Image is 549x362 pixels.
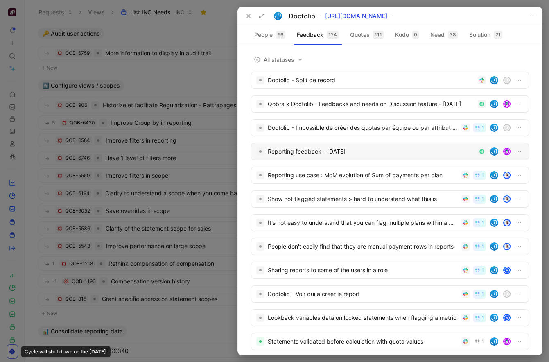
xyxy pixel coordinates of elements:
a: Doctolib - Voir qui a créer le report1j [251,285,529,303]
img: doctolib.fr [490,314,498,322]
div: Doctolib - Voir qui a créer le report [268,289,458,299]
span: 1 [482,292,484,296]
button: Need [427,28,461,41]
div: j [504,291,510,297]
div: 56 [276,31,285,39]
img: doctolib.fr [490,337,498,346]
span: 1 [482,197,484,201]
span: 1 [482,339,484,344]
img: avatar [504,220,510,226]
a: [URL][DOMAIN_NAME] [325,12,387,19]
span: All statuses [254,55,303,65]
a: Doctolib - Impossible de créer des quotas par équipe ou par attribut utilisateu1j [251,119,529,136]
img: avatar [504,149,510,154]
img: doctolib.fr [490,219,498,227]
div: Qobra x Doctolib - Feedbacks and needs on Discussion feature - [DATE] [268,99,474,109]
img: avatar [504,172,510,178]
div: 21 [494,31,502,39]
img: doctolib.fr [490,195,498,203]
div: 38 [448,31,458,39]
div: M [504,315,510,321]
div: Cycle will shut down on the [DATE]. [21,346,111,357]
div: Doctolib [289,11,315,21]
div: M [504,267,510,273]
img: doctolib.fr [490,290,498,298]
button: 1 [473,337,486,346]
a: Qobra x Doctolib - Feedbacks and needs on Discussion feature - [DATE]avatar [251,95,529,113]
div: Reporting use case : MoM evolution of Sum of payments per plan [268,170,458,180]
span: 1 [482,125,484,130]
a: Reporting use case : MoM evolution of Sum of payments per plan1avatar [251,167,529,184]
button: Kudo [392,28,422,41]
div: Statements validated before calculation with quota values [268,337,458,346]
a: People don't easily find that they are manual payment rows in reports1avatar [251,238,529,255]
button: 1 [473,266,486,275]
img: doctolib.fr [490,242,498,251]
button: 1 [473,218,486,227]
div: j [504,77,510,83]
button: Feedback [294,28,342,41]
img: avatar [504,196,510,202]
img: avatar [504,339,510,344]
img: avatar [504,244,510,249]
span: 1 [482,220,484,225]
button: 1 [473,313,486,322]
div: 111 [373,31,384,39]
div: Show not flagged statements > hard to understand what this is [268,194,458,204]
a: Reporting feedback - [DATE]avatar [251,143,529,160]
span: 1 [482,173,484,178]
button: Quotes [347,28,387,41]
button: All statuses [251,54,306,65]
a: Statements validated before calculation with quota values1avatar [251,333,529,350]
img: doctolib.fr [490,266,498,274]
img: doctolib.fr [490,171,498,179]
a: Show not flagged statements > hard to understand what this is1avatar [251,190,529,208]
img: doctolib.fr [490,76,498,84]
img: logo [274,12,282,20]
div: It's not easy to understand that you can flag multiple plans within a metric [268,218,458,228]
button: 1 [473,290,486,299]
div: People don't easily find that they are manual payment rows in reports [268,242,458,251]
span: 1 [482,244,484,249]
div: 124 [327,31,339,39]
div: 0 [412,31,419,39]
a: Sharing reports to some of the users in a role1M [251,262,529,279]
button: People [251,28,289,41]
button: 1 [473,242,486,251]
img: avatar [504,101,510,107]
div: Sharing reports to some of the users in a role [268,265,458,275]
button: 1 [473,123,486,132]
a: Lookback variables data on locked statements when flagging a metric1M [251,309,529,326]
a: Doctolib - Split de recordj [251,72,529,89]
span: 1 [482,268,484,273]
div: Doctolib - Impossible de créer des quotas par équipe ou par attribut utilisateu [268,123,458,133]
img: doctolib.fr [490,124,498,132]
div: Doctolib - Split de record [268,75,474,85]
a: It's not easy to understand that you can flag multiple plans within a metric1avatar [251,214,529,231]
img: doctolib.fr [490,147,498,156]
div: Reporting feedback - [DATE] [268,147,474,156]
button: 1 [473,195,486,204]
img: doctolib.fr [490,100,498,108]
button: Solution [466,28,506,41]
button: 1 [473,171,486,180]
div: j [504,125,510,131]
span: 1 [482,315,484,320]
div: Lookback variables data on locked statements when flagging a metric [268,313,458,323]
